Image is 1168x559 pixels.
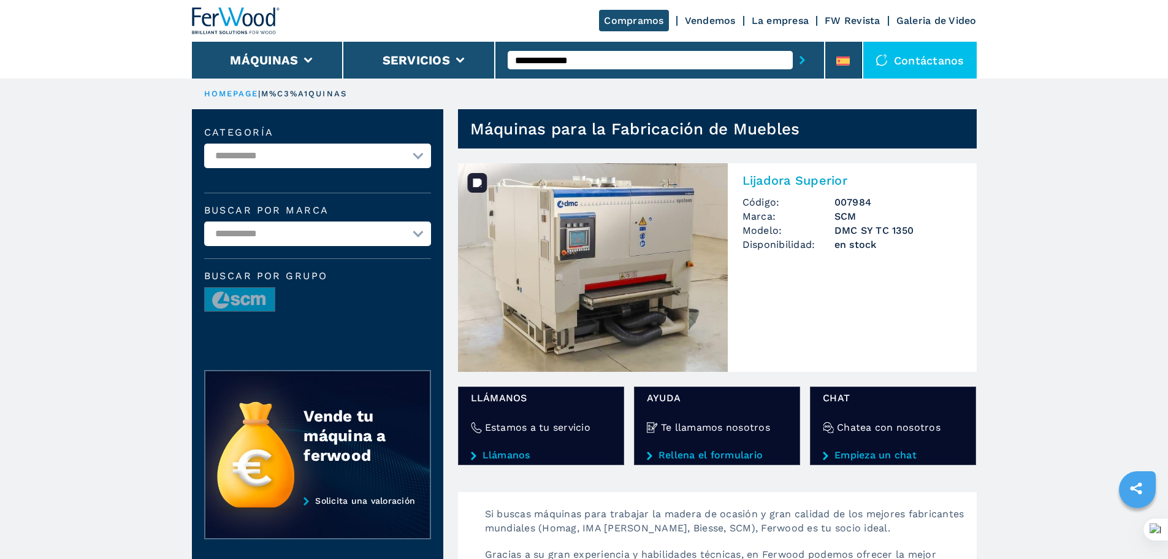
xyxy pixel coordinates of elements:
[485,420,590,434] h4: Estamos a tu servicio
[383,53,450,67] button: Servicios
[647,450,787,461] a: Rellena el formulario
[825,15,880,26] a: FW Revista
[661,420,770,434] h4: Te llamamos nosotros
[793,46,812,74] button: submit-button
[192,7,280,34] img: Ferwood
[823,391,963,405] span: Chat
[303,406,405,465] div: Vende tu máquina a ferwood
[834,237,962,252] span: en stock
[204,128,431,137] label: categoría
[471,450,611,461] a: Llámanos
[742,237,834,252] span: Disponibilidad:
[742,195,834,209] span: Código:
[204,89,259,98] a: HOMEPAGE
[685,15,736,26] a: Vendemos
[473,507,977,547] p: Si buscas máquinas para trabajar la madera de ocasión y gran calidad de los mejores fabricantes m...
[599,10,668,31] a: Compramos
[204,206,431,215] label: Buscar por marca
[647,391,787,405] span: Ayuda
[823,450,963,461] a: Empieza un chat
[752,15,809,26] a: La empresa
[742,173,962,188] h2: Lijadora Superior
[1116,504,1159,550] iframe: Chat
[470,119,800,139] h1: Máquinas para la Fabricación de Muebles
[204,271,431,281] span: Buscar por grupo
[258,89,261,98] span: |
[230,53,298,67] button: Máquinas
[204,496,431,540] a: Solicita una valoración
[471,391,611,405] span: Llámanos
[863,42,977,79] div: Contáctanos
[458,163,728,372] img: Lijadora Superior SCM DMC SY TC 1350
[834,209,962,223] h3: SCM
[896,15,977,26] a: Galeria de Video
[823,422,834,433] img: Chatea con nosotros
[837,420,941,434] h4: Chatea con nosotros
[876,54,888,66] img: Contáctanos
[261,88,347,99] p: m%C3%A1quinas
[742,223,834,237] span: Modelo:
[458,163,977,372] a: Lijadora Superior SCM DMC SY TC 1350Lijadora SuperiorCódigo:007984Marca:SCMModelo:DMC SY TC 1350D...
[834,223,962,237] h3: DMC SY TC 1350
[205,288,275,312] img: image
[647,422,658,433] img: Te llamamos nosotros
[1121,473,1151,504] a: sharethis
[471,422,482,433] img: Estamos a tu servicio
[742,209,834,223] span: Marca:
[834,195,962,209] h3: 007984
